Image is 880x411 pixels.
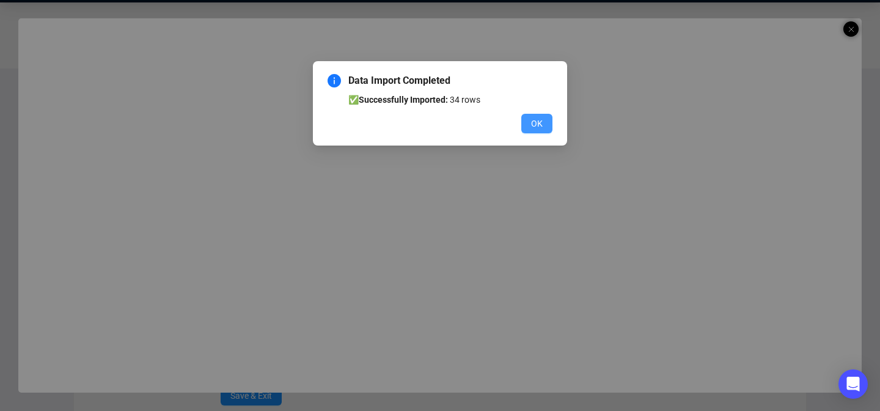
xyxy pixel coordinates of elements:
[348,93,552,106] li: ✅ 34 rows
[838,369,868,399] div: Open Intercom Messenger
[328,74,341,87] span: info-circle
[348,73,552,88] span: Data Import Completed
[531,117,543,130] span: OK
[521,114,552,133] button: OK
[359,95,448,105] b: Successfully Imported:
